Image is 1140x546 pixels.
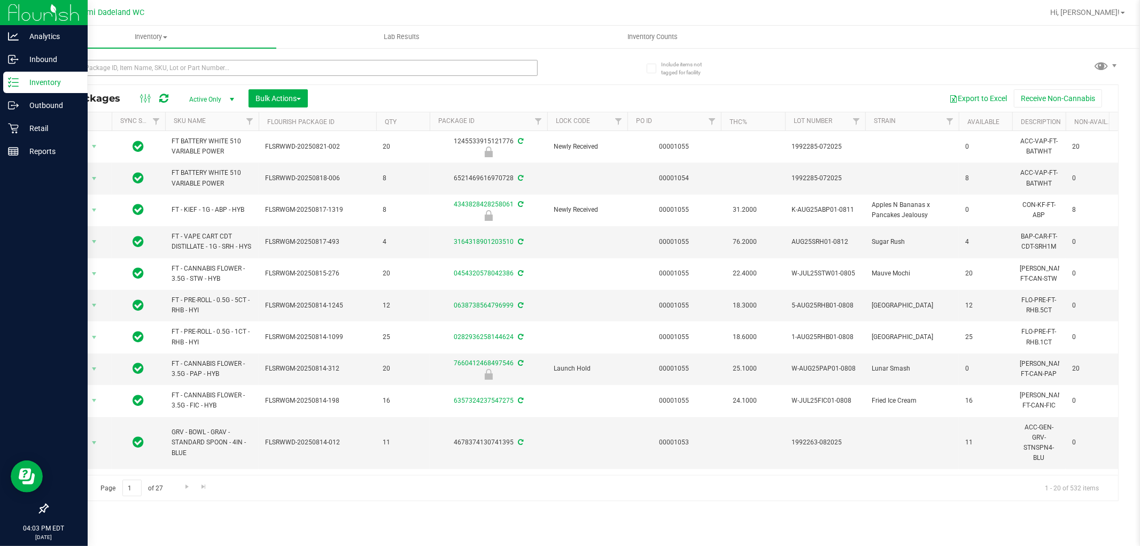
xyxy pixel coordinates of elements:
[965,364,1006,374] span: 0
[8,31,19,42] inline-svg: Analytics
[727,298,762,313] span: 18.3000
[179,480,195,494] a: Go to the next page
[661,60,715,76] span: Include items not tagged for facility
[120,117,161,125] a: Sync Status
[872,301,952,311] span: [GEOGRAPHIC_DATA]
[88,298,101,313] span: select
[454,359,514,367] a: 7660412468497546
[660,143,689,150] a: 00001055
[172,327,252,347] span: FT - PRE-ROLL - 0.5G - 1CT - RHB - HYI
[438,117,475,125] a: Package ID
[428,437,549,448] div: 4678374130741395
[941,112,959,130] a: Filter
[265,396,370,406] span: FLSRWGM-20250814-198
[1019,167,1059,189] div: ACC-VAP-FT-BATWHT
[872,396,952,406] span: Fried Ice Cream
[1019,294,1059,317] div: FLO-PRE-FT-RHB.5CT
[965,173,1006,183] span: 8
[727,202,762,218] span: 31.2000
[727,234,762,250] span: 76.2000
[730,118,747,126] a: THC%
[965,437,1006,448] span: 11
[727,393,762,409] span: 24.1000
[265,301,370,311] span: FLSRWGM-20250814-1245
[383,364,423,374] span: 20
[19,122,83,135] p: Retail
[265,268,370,279] span: FLSRWGM-20250815-276
[727,361,762,376] span: 25.1000
[133,266,144,281] span: In Sync
[516,302,523,309] span: Sync from Compliance System
[148,112,165,130] a: Filter
[1072,396,1113,406] span: 0
[660,333,689,341] a: 00001055
[516,397,523,404] span: Sync from Compliance System
[19,99,83,112] p: Outbound
[267,118,335,126] a: Flourish Package ID
[1019,263,1059,285] div: [PERSON_NAME]-FT-CAN-STW
[454,302,514,309] a: 0638738564796999
[792,268,859,279] span: W-JUL25STW01-0805
[554,364,621,374] span: Launch Hold
[56,93,131,104] span: All Packages
[792,237,859,247] span: AUG25SRH01-0812
[872,364,952,374] span: Lunar Smash
[172,205,252,215] span: FT - KIEF - 1G - ABP - HYB
[1074,118,1122,126] a: Non-Available
[11,460,43,493] iframe: Resource center
[610,112,627,130] a: Filter
[172,168,252,188] span: FT BATTERY WHITE 510 VARIABLE POWER
[383,173,423,183] span: 8
[1072,364,1113,374] span: 20
[133,234,144,249] span: In Sync
[1019,358,1059,380] div: [PERSON_NAME]-FT-CAN-PAP
[133,139,144,154] span: In Sync
[5,524,83,533] p: 04:03 PM EDT
[872,268,952,279] span: Mauve Mochi
[172,136,252,157] span: FT BATTERY WHITE 510 VARIABLE POWER
[265,364,370,374] span: FLSRWGM-20250814-312
[1072,437,1113,448] span: 0
[454,238,514,245] a: 3164318901203510
[172,295,252,316] span: FT - PRE-ROLL - 0.5G - 5CT - RHB - HYI
[369,32,434,42] span: Lab Results
[172,473,252,504] span: FT - VAPE CART CDT DISTILLATE - 0.5G - PBS - HYB
[965,205,1006,215] span: 0
[1072,332,1113,342] span: 0
[1072,205,1113,215] span: 8
[383,437,423,448] span: 11
[1019,326,1059,348] div: FLO-PRE-FT-RHB.1CT
[172,264,252,284] span: FT - CANNABIS FLOWER - 3.5G - STW - HYB
[383,237,423,247] span: 4
[88,435,101,450] span: select
[19,76,83,89] p: Inventory
[249,89,308,107] button: Bulk Actions
[942,89,1014,107] button: Export to Excel
[5,533,83,541] p: [DATE]
[19,145,83,158] p: Reports
[1019,135,1059,158] div: ACC-VAP-FT-BATWHT
[133,393,144,408] span: In Sync
[383,332,423,342] span: 25
[19,53,83,66] p: Inbound
[516,270,523,277] span: Sync from Compliance System
[516,359,523,367] span: Sync from Compliance System
[172,359,252,379] span: FT - CANNABIS FLOWER - 3.5G - PAP - HYB
[8,100,19,111] inline-svg: Outbound
[794,117,832,125] a: Lot Number
[196,480,212,494] a: Go to the last page
[1019,389,1059,412] div: [PERSON_NAME]-FT-CAN-FIC
[265,205,370,215] span: FLSRWGM-20250817-1319
[1019,230,1059,253] div: BAP-CAR-FT-CDT-SRH1M
[660,302,689,309] a: 00001055
[383,268,423,279] span: 20
[1019,199,1059,221] div: CON-KF-FT-ABP
[516,174,523,182] span: Sync from Compliance System
[47,60,538,76] input: Search Package ID, Item Name, SKU, Lot or Part Number...
[26,26,276,48] a: Inventory
[265,237,370,247] span: FLSRWGM-20250817-493
[88,171,101,186] span: select
[965,301,1006,311] span: 12
[660,365,689,372] a: 00001055
[133,298,144,313] span: In Sync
